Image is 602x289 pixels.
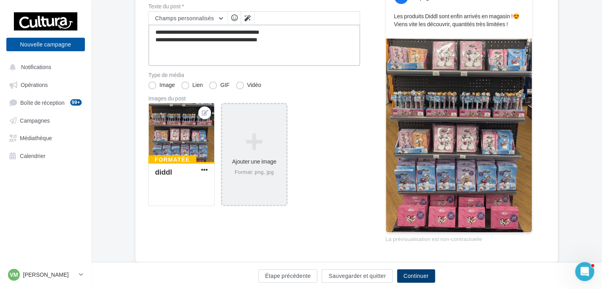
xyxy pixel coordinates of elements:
label: Image [148,81,175,89]
span: Médiathèque [20,135,52,141]
span: Boîte de réception [20,99,65,106]
div: diddl [155,168,172,176]
span: Opérations [21,81,48,88]
label: Type de média [148,72,360,78]
iframe: Intercom live chat [575,262,594,281]
button: Sauvegarder et quitter [322,269,392,283]
a: VM [PERSON_NAME] [6,267,85,282]
span: Champs personnalisés [155,15,214,21]
a: Calendrier [5,148,86,162]
a: Boîte de réception99+ [5,95,86,110]
a: Médiathèque [5,130,86,144]
div: Formatée [148,155,196,164]
label: GIF [209,81,229,89]
button: Nouvelle campagne [6,38,85,51]
span: Notifications [21,64,51,70]
div: 99+ [70,99,82,106]
p: [PERSON_NAME] [23,271,76,279]
button: Champs personnalisés [149,12,228,25]
span: Campagnes [20,117,50,123]
div: La prévisualisation est non-contractuelle [385,233,532,243]
a: Campagnes [5,113,86,127]
div: Images du post [148,96,360,101]
label: Lien [181,81,203,89]
button: Continuer [397,269,435,283]
button: Notifications [5,60,83,74]
label: Vidéo [236,81,261,89]
p: Les produits Diddl sont enfin arrivés en magasin !😍 Viens vite les découvrir, quantités très limi... [394,12,524,28]
button: Étape précédente [258,269,317,283]
label: Texte du post * [148,4,360,9]
span: Calendrier [20,152,46,159]
span: VM [10,271,18,279]
a: Opérations [5,77,86,91]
